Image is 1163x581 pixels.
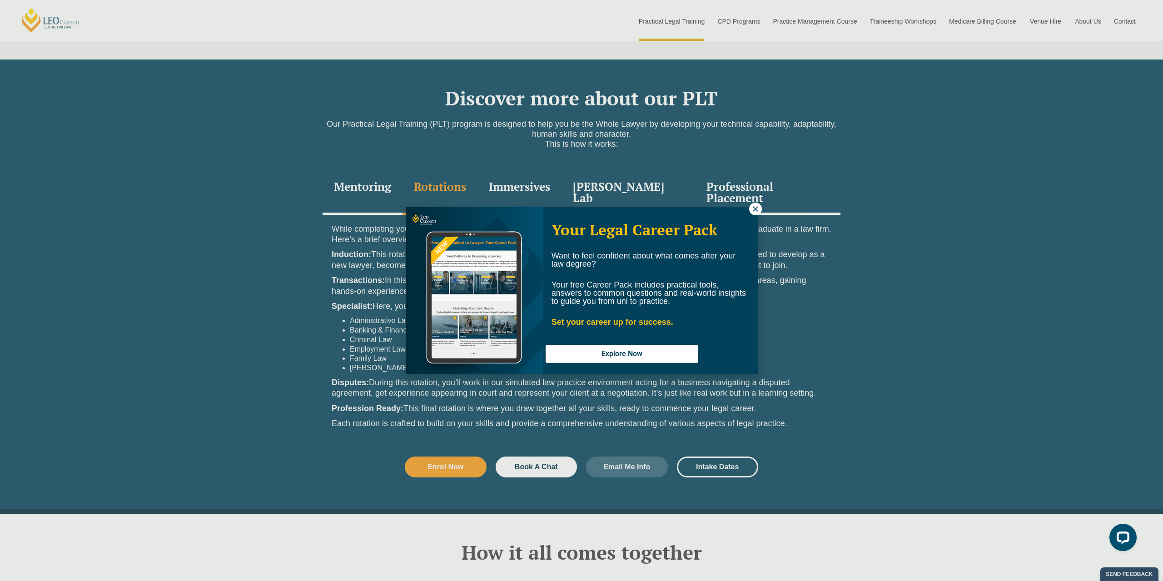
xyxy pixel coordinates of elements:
span: Your Legal Career Pack [552,220,717,239]
span: Want to feel confident about what comes after your law degree? [552,251,736,268]
iframe: LiveChat chat widget [1102,520,1140,558]
img: Woman in yellow blouse holding folders looking to the right and smiling [406,207,543,374]
button: Explore Now [546,345,698,363]
strong: Set your career up for success. [552,318,673,327]
button: Close [749,203,762,215]
span: Your free Career Pack includes practical tools, answers to common questions and real-world insigh... [552,280,746,306]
